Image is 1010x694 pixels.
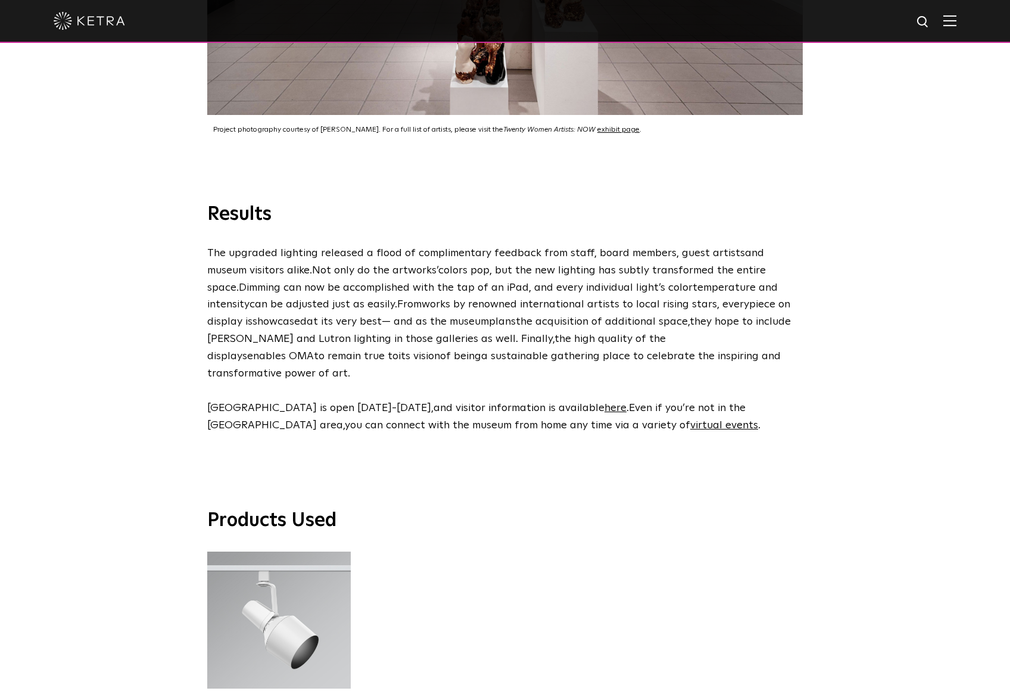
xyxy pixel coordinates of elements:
[438,265,490,276] span: colors pop
[239,282,529,293] span: Dimming can now be accomplished with the tap of an iPad
[207,248,594,259] span: The upgraded lighting released a flood of complimentary feedback from staff
[213,124,803,137] p: Project photography courtesy of [PERSON_NAME]. For a full list of artists, please visit the .
[529,282,693,293] span: , and every individual light’s color
[307,316,382,327] span: at its very best
[677,248,745,259] span: , guest artists
[250,299,397,310] span: can be adjusted just as easily.
[207,334,666,362] span: the high quality of the displays
[54,12,125,30] img: ketra-logo-2019-white
[943,15,956,26] img: Hamburger%20Nav.svg
[314,351,325,362] span: to
[503,126,596,133] em: Twenty Women Artists: NOW
[440,351,481,362] span: of being
[690,420,758,431] a: virtual events
[247,351,286,362] span: enables
[916,15,931,30] img: search icon
[312,265,432,276] span: Not only do the artwork
[207,265,766,293] span: , but the new lighting has subtly transformed the entire space
[345,420,690,431] span: you can connect with the museum from home any time via a variety of
[207,248,764,276] span: and museum visitors alike.
[207,351,781,379] span: a sustainable gathering place to celebrate the inspiring and transformative power of art.
[207,403,431,413] span: [GEOGRAPHIC_DATA] is open [DATE]-[DATE]
[328,351,398,362] span: remain true to
[289,351,314,362] span: OMA
[253,316,278,327] span: show
[422,299,749,310] span: works by renowned international artists to local rising stars, every
[343,420,345,431] span: ,
[382,316,489,327] span: — and as the museum
[236,282,239,293] span: .
[516,316,690,327] span: the acquisition of additional space,
[434,403,604,413] span: and visitor information is available
[432,265,438,276] span: s’
[604,403,626,413] a: here
[431,403,434,413] span: ,
[207,509,803,534] h3: Products Used
[758,420,760,431] span: .
[489,316,516,327] span: plans
[626,403,629,413] span: .
[207,203,803,228] h3: Results
[398,351,440,362] span: its vision
[597,126,640,133] a: exhibit page
[397,299,422,310] span: From
[278,316,307,327] span: cased
[594,248,677,259] span: , board members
